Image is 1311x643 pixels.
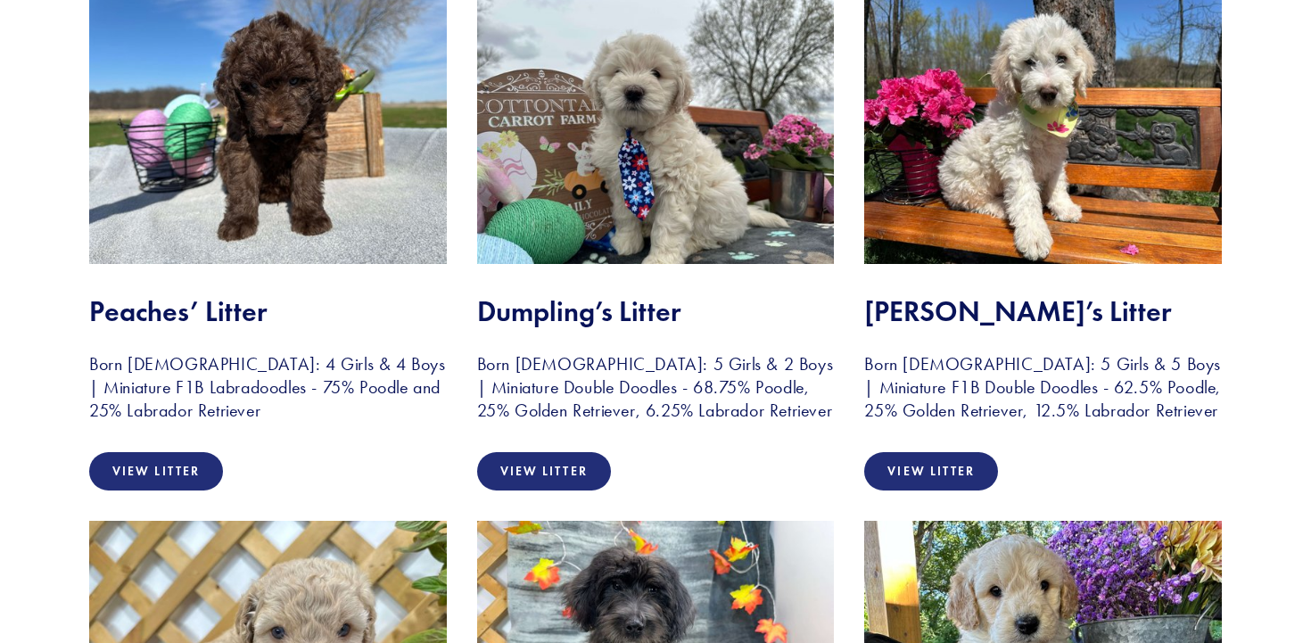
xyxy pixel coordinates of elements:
[89,352,447,422] h3: Born [DEMOGRAPHIC_DATA]: 4 Girls & 4 Boys | Miniature F1B Labradoodles - 75% Poodle and 25% Labra...
[89,452,223,490] a: View Litter
[477,452,611,490] a: View Litter
[864,452,998,490] a: View Litter
[477,294,835,328] h2: Dumpling’s Litter
[477,352,835,422] h3: Born [DEMOGRAPHIC_DATA]: 5 Girls & 2 Boys | Miniature Double Doodles - 68.75% Poodle, 25% Golden ...
[864,294,1222,328] h2: [PERSON_NAME]’s Litter
[864,352,1222,422] h3: Born [DEMOGRAPHIC_DATA]: 5 Girls & 5 Boys | Miniature F1B Double Doodles - 62.5% Poodle, 25% Gold...
[89,294,447,328] h2: Peaches’ Litter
